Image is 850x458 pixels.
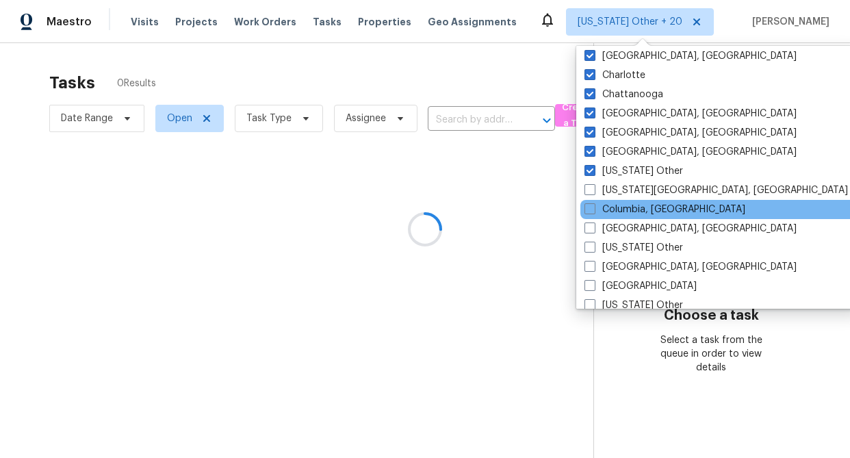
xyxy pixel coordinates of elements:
[584,68,645,82] label: Charlotte
[584,145,797,159] label: [GEOGRAPHIC_DATA], [GEOGRAPHIC_DATA]
[584,107,797,120] label: [GEOGRAPHIC_DATA], [GEOGRAPHIC_DATA]
[584,164,683,178] label: [US_STATE] Other
[584,88,663,101] label: Chattanooga
[584,279,697,293] label: [GEOGRAPHIC_DATA]
[584,222,797,236] label: [GEOGRAPHIC_DATA], [GEOGRAPHIC_DATA]
[584,203,745,216] label: Columbia, [GEOGRAPHIC_DATA]
[584,241,683,255] label: [US_STATE] Other
[584,298,683,312] label: [US_STATE] Other
[584,260,797,274] label: [GEOGRAPHIC_DATA], [GEOGRAPHIC_DATA]
[584,126,797,140] label: [GEOGRAPHIC_DATA], [GEOGRAPHIC_DATA]
[584,183,848,197] label: [US_STATE][GEOGRAPHIC_DATA], [GEOGRAPHIC_DATA]
[584,49,797,63] label: [GEOGRAPHIC_DATA], [GEOGRAPHIC_DATA]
